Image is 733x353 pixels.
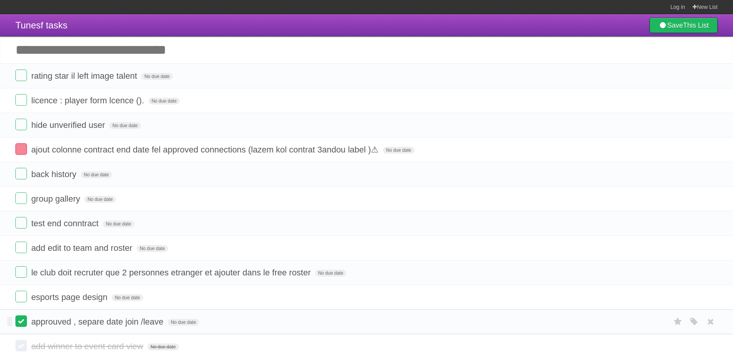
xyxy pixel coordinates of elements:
[137,245,168,252] span: No due date
[15,242,27,253] label: Done
[15,20,67,30] span: Tunesf tasks
[112,294,143,301] span: No due date
[31,96,146,105] span: licence : player form lcence ().
[81,171,112,178] span: No due date
[31,120,107,130] span: hide unverified user
[31,194,82,204] span: group gallery
[15,192,27,204] label: Done
[15,143,27,155] label: Done
[671,315,685,328] label: Star task
[31,219,100,228] span: test end conntract
[31,243,134,253] span: add edit to team and roster
[15,291,27,302] label: Done
[15,168,27,179] label: Done
[15,217,27,229] label: Done
[31,268,312,277] span: le club doit recruter que 2 personnes etranger et ajouter dans le free roster
[109,122,140,129] span: No due date
[15,94,27,106] label: Done
[15,70,27,81] label: Done
[141,73,172,80] span: No due date
[15,119,27,130] label: Done
[315,270,346,277] span: No due date
[31,341,145,351] span: add winner to event card view
[31,317,165,326] span: approuved , separe date join /leave
[683,22,709,29] b: This List
[31,145,381,154] span: ajout colonne contract end date fel approved connections (lazem kol contrat 3andou label )⚠
[15,266,27,278] label: Done
[168,319,199,326] span: No due date
[15,340,27,351] label: Done
[31,292,109,302] span: esports page design
[650,18,718,33] a: SaveThis List
[103,220,134,227] span: No due date
[31,71,139,81] span: rating star il left image talent
[383,147,414,154] span: No due date
[147,343,179,350] span: No due date
[31,169,78,179] span: back history
[15,315,27,327] label: Done
[149,98,180,104] span: No due date
[84,196,115,203] span: No due date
